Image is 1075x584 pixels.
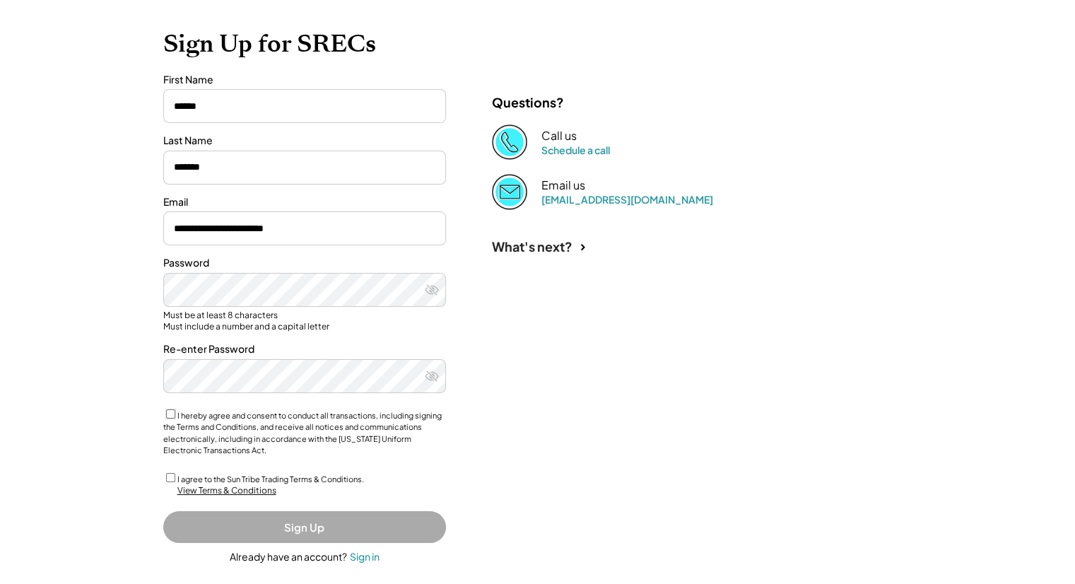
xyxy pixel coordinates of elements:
[163,134,446,148] div: Last Name
[350,550,380,563] div: Sign in
[492,238,572,255] div: What's next?
[541,129,577,144] div: Call us
[541,193,713,206] a: [EMAIL_ADDRESS][DOMAIN_NAME]
[163,256,446,270] div: Password
[230,550,347,564] div: Already have an account?
[163,411,442,455] label: I hereby agree and consent to conduct all transactions, including signing the Terms and Condition...
[177,485,276,497] div: View Terms & Conditions
[163,511,446,543] button: Sign Up
[177,474,364,484] label: I agree to the Sun Tribe Trading Terms & Conditions.
[163,195,446,209] div: Email
[163,29,912,59] h1: Sign Up for SRECs
[541,178,585,193] div: Email us
[541,144,610,156] a: Schedule a call
[163,342,446,356] div: Re-enter Password
[492,124,527,160] img: Phone%20copy%403x.png
[163,73,446,87] div: First Name
[492,94,564,110] div: Questions?
[492,174,527,209] img: Email%202%403x.png
[163,310,446,332] div: Must be at least 8 characters Must include a number and a capital letter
